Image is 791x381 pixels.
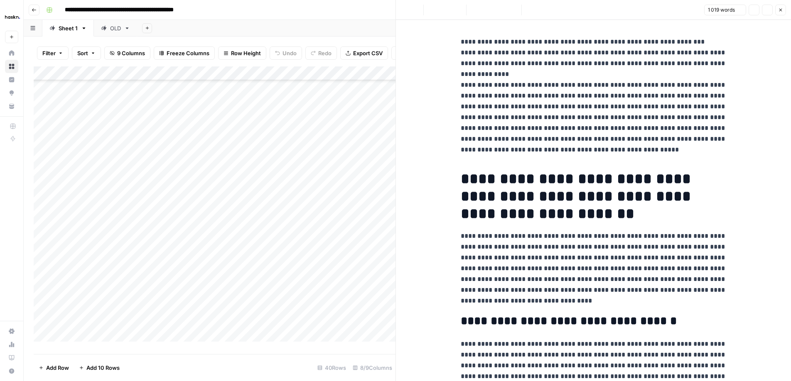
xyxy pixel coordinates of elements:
span: 1 019 words [708,6,735,14]
span: Add Row [46,364,69,372]
div: OLD [110,24,121,32]
a: Home [5,46,18,60]
span: 9 Columns [117,49,145,57]
button: Row Height [218,46,266,60]
span: Row Height [231,49,261,57]
a: Settings [5,325,18,338]
button: Add 10 Rows [74,361,125,374]
button: Freeze Columns [154,46,215,60]
span: Add 10 Rows [86,364,120,372]
a: Usage [5,338,18,351]
a: Browse [5,60,18,73]
span: Sort [77,49,88,57]
a: Your Data [5,100,18,113]
button: Help + Support [5,364,18,378]
a: Insights [5,73,18,86]
button: 1 019 words [704,5,746,15]
span: Freeze Columns [167,49,209,57]
button: Export CSV [340,46,388,60]
div: 40 Rows [314,361,349,374]
button: Workspace: Haskn [5,7,18,27]
img: Haskn Logo [5,10,20,24]
div: 8/9 Columns [349,361,395,374]
a: Opportunities [5,86,18,100]
a: OLD [94,20,137,37]
button: Sort [72,46,101,60]
span: Filter [42,49,56,57]
div: Sheet 1 [59,24,78,32]
button: Add Row [34,361,74,374]
span: Export CSV [353,49,383,57]
span: Redo [318,49,332,57]
button: 9 Columns [104,46,150,60]
span: Undo [282,49,297,57]
button: Undo [270,46,302,60]
a: Learning Hub [5,351,18,364]
button: Filter [37,46,69,60]
button: Redo [305,46,337,60]
a: Sheet 1 [42,20,94,37]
